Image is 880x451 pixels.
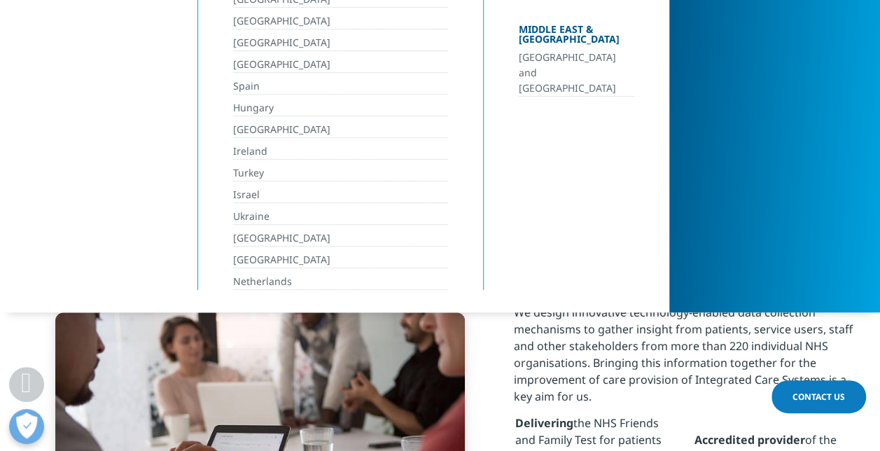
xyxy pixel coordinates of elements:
a: Spain [233,78,449,95]
a: Netherlands [233,274,449,290]
span: Contact Us [792,391,845,403]
strong: Delivering [515,415,573,431]
a: Contact Us [771,380,866,413]
a: Hungary [233,100,449,116]
a: [GEOGRAPHIC_DATA] and [GEOGRAPHIC_DATA] [519,50,634,97]
div: Middle East & [GEOGRAPHIC_DATA] [519,25,634,50]
a: Ukraine [233,209,449,225]
strong: Accredited provider [694,432,805,447]
a: [GEOGRAPHIC_DATA] [233,122,449,138]
button: Open Preferences [9,409,44,444]
p: We design innovative technology-enabled data collection mechanisms to gather insight from patient... [514,304,853,413]
a: [GEOGRAPHIC_DATA] [233,35,449,51]
a: Ireland [233,144,449,160]
a: [GEOGRAPHIC_DATA] [233,252,449,268]
a: [GEOGRAPHIC_DATA] [233,13,449,29]
a: Israel [233,187,449,203]
a: [GEOGRAPHIC_DATA] [233,57,449,73]
a: [GEOGRAPHIC_DATA] [233,230,449,247]
a: Turkey [233,165,449,181]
